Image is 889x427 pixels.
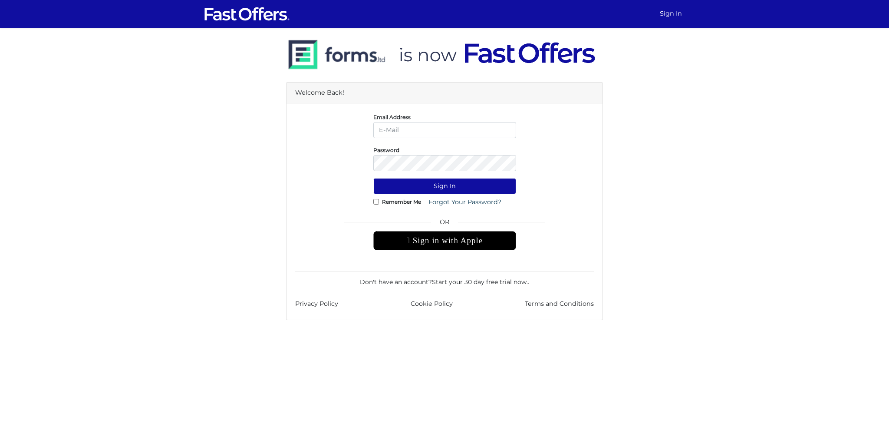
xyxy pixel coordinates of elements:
[373,116,411,118] label: Email Address
[286,83,603,103] div: Welcome Back!
[373,149,399,151] label: Password
[295,271,594,287] div: Don't have an account? .
[373,217,516,231] span: OR
[373,178,516,194] button: Sign In
[432,278,528,286] a: Start your 30 day free trial now.
[373,231,516,250] div: Sign in with Apple
[295,299,338,309] a: Privacy Policy
[382,201,421,203] label: Remember Me
[411,299,453,309] a: Cookie Policy
[656,5,685,22] a: Sign In
[423,194,507,210] a: Forgot Your Password?
[525,299,594,309] a: Terms and Conditions
[373,122,516,138] input: E-Mail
